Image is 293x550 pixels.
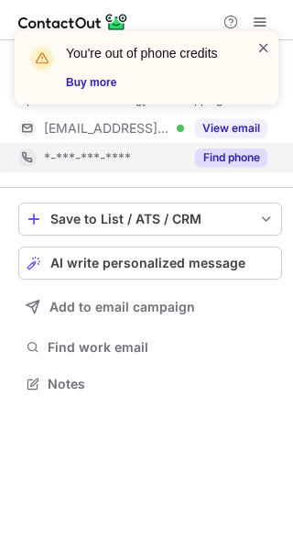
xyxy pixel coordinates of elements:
[18,291,282,324] button: Add to email campaign
[50,212,250,226] div: Save to List / ATS / CRM
[195,148,267,167] button: Reveal Button
[48,339,275,356] span: Find work email
[66,44,234,62] header: You're out of phone credits
[18,247,282,280] button: AI write personalized message
[49,300,195,314] span: Add to email campaign
[27,44,57,73] img: warning
[18,203,282,236] button: save-profile-one-click
[50,256,245,270] span: AI write personalized message
[18,335,282,360] button: Find work email
[18,371,282,397] button: Notes
[66,73,234,92] a: Buy more
[48,376,275,392] span: Notes
[18,11,128,33] img: ContactOut v5.3.10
